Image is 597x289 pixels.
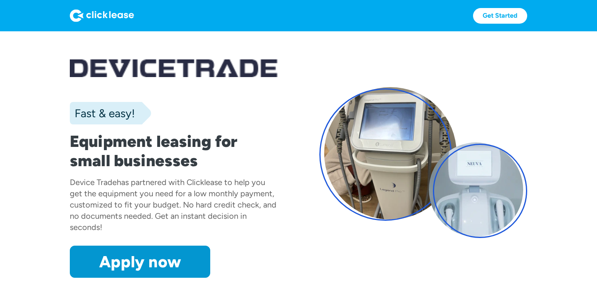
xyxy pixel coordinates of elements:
[70,132,278,170] h1: Equipment leasing for small businesses
[473,8,527,24] a: Get Started
[70,177,276,232] div: has partnered with Clicklease to help you get the equipment you need for a low monthly payment, c...
[70,105,135,121] div: Fast & easy!
[70,9,134,22] img: Logo
[70,246,210,278] a: Apply now
[70,177,117,187] div: Device Trade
